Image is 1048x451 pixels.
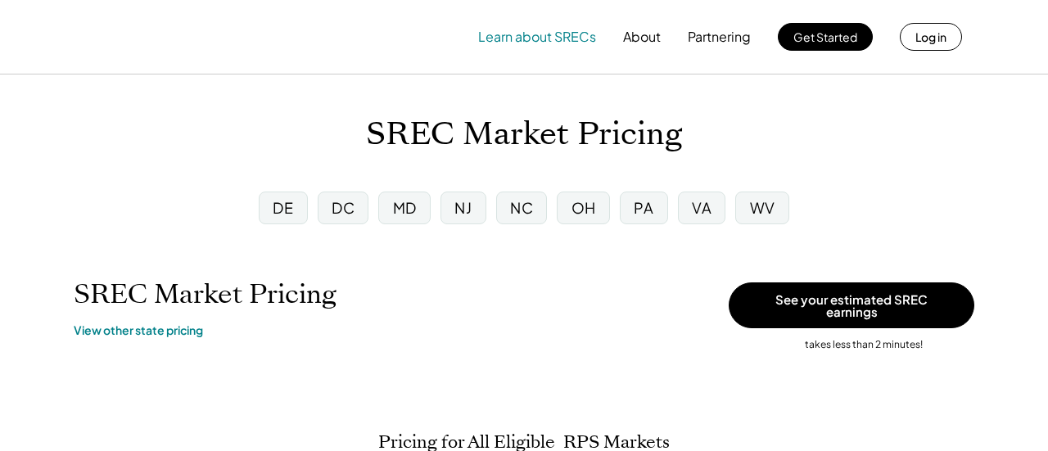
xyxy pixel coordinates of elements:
[688,20,751,53] button: Partnering
[634,197,653,218] div: PA
[478,20,596,53] button: Learn about SRECs
[86,9,222,65] img: yH5BAEAAAAALAAAAAABAAEAAAIBRAA7
[692,197,711,218] div: VA
[332,197,355,218] div: DC
[366,115,682,154] h1: SREC Market Pricing
[571,197,596,218] div: OH
[273,197,293,218] div: DE
[729,282,974,328] button: See your estimated SREC earnings
[454,197,472,218] div: NJ
[623,20,661,53] button: About
[900,23,962,51] button: Log in
[778,23,873,51] button: Get Started
[510,197,533,218] div: NC
[74,278,337,310] h1: SREC Market Pricing
[74,322,203,339] a: View other state pricing
[393,197,417,218] div: MD
[805,338,923,352] div: takes less than 2 minutes!
[750,197,775,218] div: WV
